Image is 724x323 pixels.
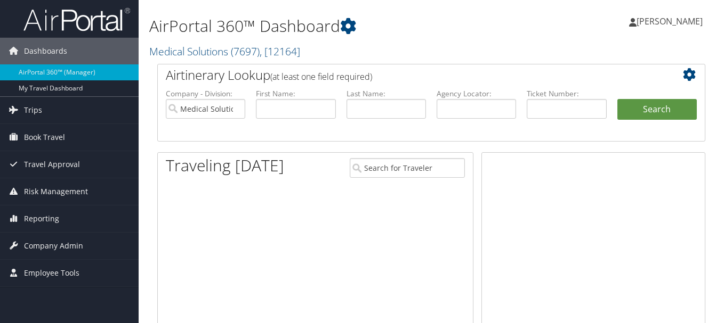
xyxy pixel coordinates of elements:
[166,88,245,99] label: Company - Division:
[527,88,606,99] label: Ticket Number:
[24,151,80,178] span: Travel Approval
[347,88,426,99] label: Last Name:
[23,7,130,32] img: airportal-logo.png
[637,15,703,27] span: [PERSON_NAME]
[24,124,65,151] span: Book Travel
[24,178,88,205] span: Risk Management
[24,97,42,123] span: Trips
[24,233,83,259] span: Company Admin
[260,44,300,59] span: , [ 12164 ]
[350,158,465,178] input: Search for Traveler
[617,99,697,120] button: Search
[166,66,651,84] h2: Airtinerary Lookup
[629,5,713,37] a: [PERSON_NAME]
[24,38,67,64] span: Dashboards
[437,88,516,99] label: Agency Locator:
[166,154,284,177] h1: Traveling [DATE]
[270,71,372,82] span: (at least one field required)
[256,88,335,99] label: First Name:
[24,260,79,286] span: Employee Tools
[24,205,59,232] span: Reporting
[231,44,260,59] span: ( 7697 )
[149,15,525,37] h1: AirPortal 360™ Dashboard
[149,44,300,59] a: Medical Solutions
